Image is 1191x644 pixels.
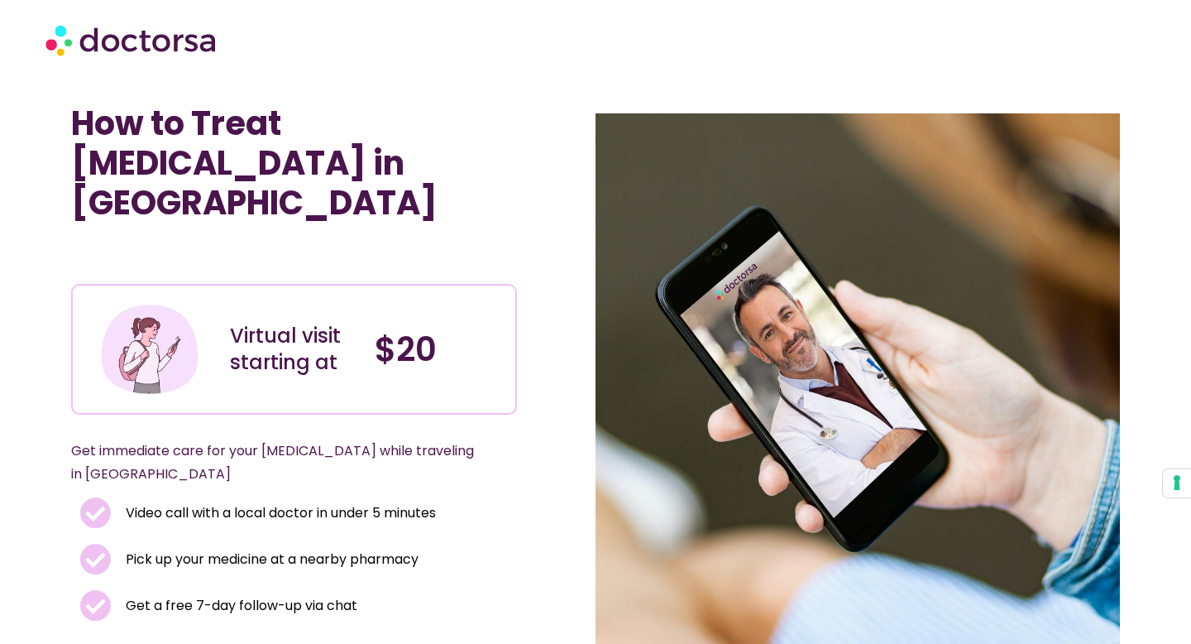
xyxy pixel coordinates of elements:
[375,329,503,369] h4: $20
[122,594,357,618] span: Get a free 7-day follow-up via chat
[71,440,477,486] p: Get immediate care for your [MEDICAL_DATA] while traveling in [GEOGRAPHIC_DATA]
[230,323,358,376] div: Virtual visit starting at
[98,298,201,401] img: Illustration depicting a young woman in a casual outfit, engaged with her smartphone. She has a p...
[71,103,517,223] h1: How to Treat [MEDICAL_DATA] in [GEOGRAPHIC_DATA]
[1163,469,1191,497] button: Your consent preferences for tracking technologies
[122,502,436,525] span: Video call with a local doctor in under 5 minutes
[122,548,419,571] span: Pick up your medicine at a nearby pharmacy
[79,248,328,267] iframe: Customer reviews powered by Trustpilot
